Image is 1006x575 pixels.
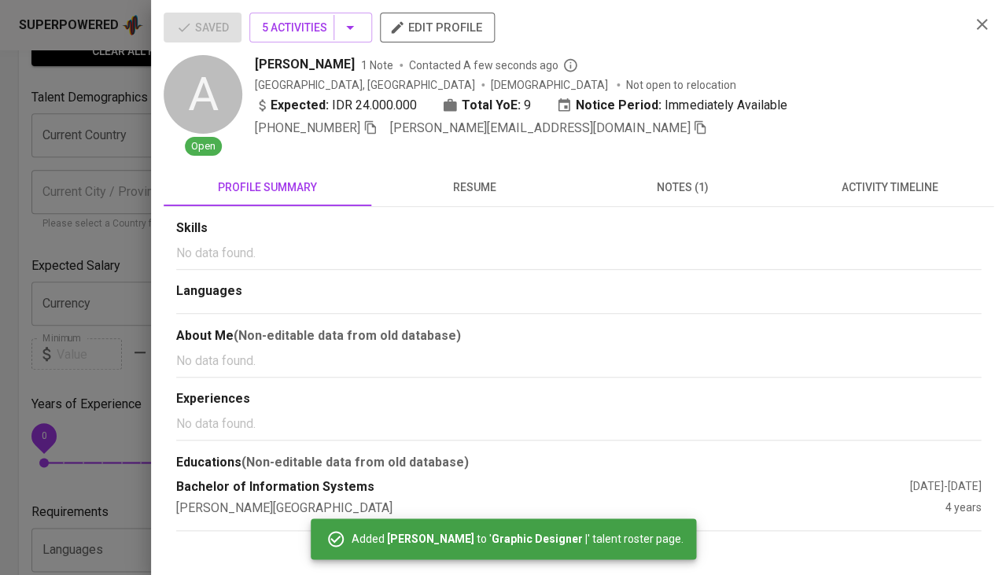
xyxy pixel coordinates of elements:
[385,531,477,547] b: [PERSON_NAME]
[176,453,981,472] div: Educations
[361,57,393,73] span: 1 Note
[380,13,495,42] button: edit profile
[255,120,360,135] span: [PHONE_NUMBER]
[562,57,578,73] svg: By Batam recruiter
[185,139,222,154] span: Open
[234,328,461,343] b: (Non-editable data from old database)
[392,17,482,38] span: edit profile
[945,499,981,518] div: 4 years
[556,96,787,115] div: Immediately Available
[380,20,495,33] a: edit profile
[255,55,355,74] span: [PERSON_NAME]
[176,282,981,300] div: Languages
[626,77,735,93] p: Not open to relocation
[909,480,981,492] span: [DATE] - [DATE]
[271,96,329,115] b: Expected:
[176,219,981,238] div: Skills
[255,77,475,93] div: [GEOGRAPHIC_DATA], [GEOGRAPHIC_DATA]
[255,96,417,115] div: IDR 24.000.000
[176,390,981,408] div: Experiences
[381,178,569,197] span: resume
[249,13,372,42] button: 5 Activities
[326,523,684,555] div: Added to ' ' talent roster page.
[524,96,531,115] span: 9
[390,120,690,135] span: [PERSON_NAME][EMAIL_ADDRESS][DOMAIN_NAME]
[241,455,469,470] b: (Non-editable data from old database)
[176,352,981,370] p: No data found.
[462,96,521,115] b: Total YoE:
[491,77,610,93] span: [DEMOGRAPHIC_DATA]
[262,18,359,38] span: 5 Activities
[576,96,661,115] b: Notice Period:
[409,57,578,73] span: Contacted A few seconds ago
[176,415,981,433] p: No data found.
[588,178,777,197] span: notes (1)
[176,499,945,518] div: [PERSON_NAME][GEOGRAPHIC_DATA]
[492,531,588,547] b: Graphic Designer |
[164,55,242,134] div: A
[173,178,362,197] span: profile summary
[176,326,981,345] div: About Me
[176,478,909,496] div: Bachelor of Information Systems
[795,178,984,197] span: activity timeline
[176,244,981,263] p: No data found.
